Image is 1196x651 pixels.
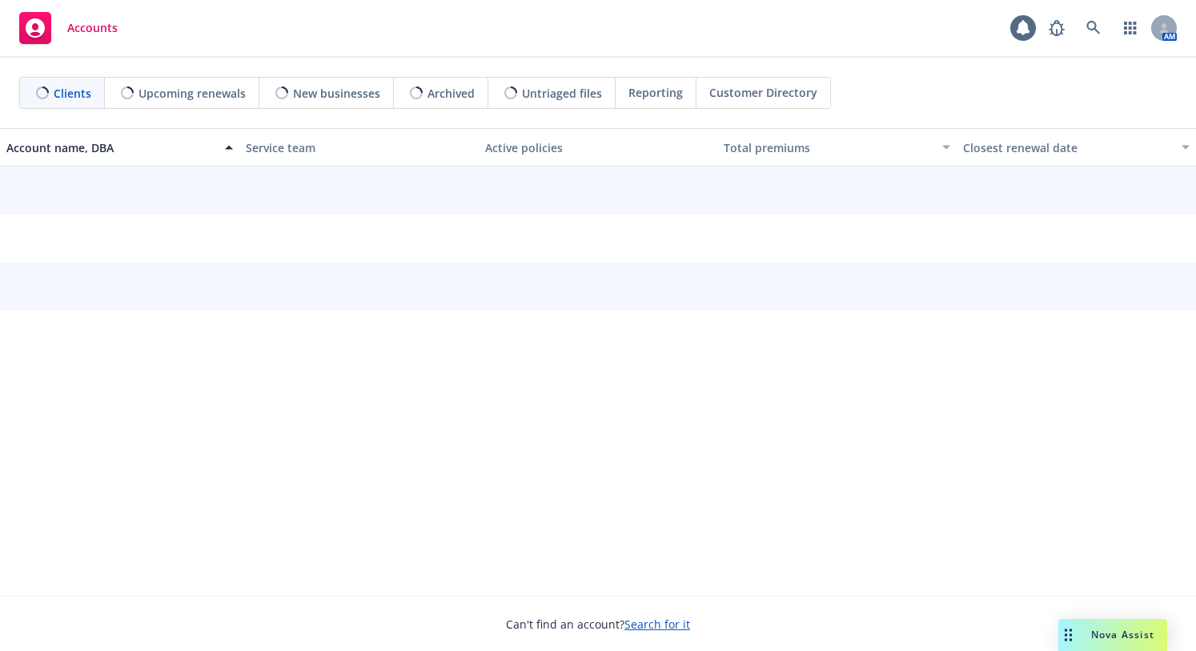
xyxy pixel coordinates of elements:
[485,139,712,156] div: Active policies
[506,616,690,633] span: Can't find an account?
[67,22,118,34] span: Accounts
[138,85,246,102] span: Upcoming renewals
[709,84,817,101] span: Customer Directory
[717,128,957,167] button: Total premiums
[427,85,475,102] span: Archived
[624,617,690,632] a: Search for it
[239,128,479,167] button: Service team
[54,85,91,102] span: Clients
[963,139,1172,156] div: Closest renewal date
[628,84,683,101] span: Reporting
[479,128,718,167] button: Active policies
[1058,619,1078,651] div: Drag to move
[1058,619,1167,651] button: Nova Assist
[1091,628,1154,641] span: Nova Assist
[522,85,602,102] span: Untriaged files
[13,6,124,50] a: Accounts
[246,139,472,156] div: Service team
[1041,12,1073,44] a: Report a Bug
[1078,12,1110,44] a: Search
[724,139,933,156] div: Total premiums
[1114,12,1146,44] a: Switch app
[957,128,1196,167] button: Closest renewal date
[293,85,380,102] span: New businesses
[6,139,215,156] div: Account name, DBA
